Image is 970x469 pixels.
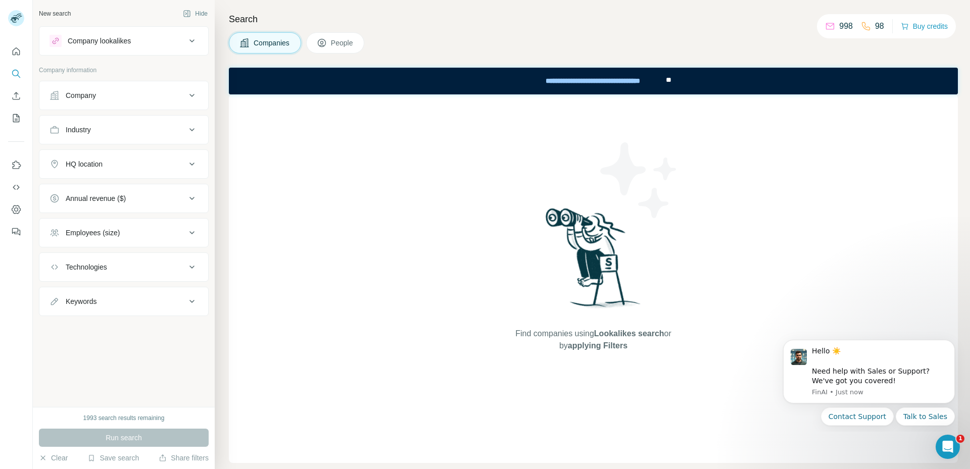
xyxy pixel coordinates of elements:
button: Annual revenue ($) [39,186,208,211]
button: Technologies [39,255,208,279]
div: Technologies [66,262,107,272]
button: Share filters [159,453,209,463]
button: Use Surfe on LinkedIn [8,156,24,174]
div: Industry [66,125,91,135]
button: Use Surfe API [8,178,24,196]
div: Company [66,90,96,100]
button: HQ location [39,152,208,176]
button: Quick start [8,42,24,61]
div: Company lookalikes [68,36,131,46]
span: Lookalikes search [594,329,664,338]
button: Clear [39,453,68,463]
button: Industry [39,118,208,142]
button: Save search [87,453,139,463]
div: Annual revenue ($) [66,193,126,203]
img: Surfe Illustration - Woman searching with binoculars [541,205,646,318]
button: My lists [8,109,24,127]
h4: Search [229,12,958,26]
div: Employees (size) [66,228,120,238]
span: 1 [956,435,964,443]
button: Feedback [8,223,24,241]
p: 998 [839,20,853,32]
p: Company information [39,66,209,75]
button: Hide [176,6,215,21]
button: Enrich CSV [8,87,24,105]
button: Search [8,65,24,83]
span: People [331,38,354,48]
span: Find companies using or by [512,328,674,352]
p: 98 [875,20,884,32]
button: Company lookalikes [39,29,208,53]
span: Companies [254,38,290,48]
button: Keywords [39,289,208,314]
div: New search [39,9,71,18]
button: Company [39,83,208,108]
iframe: Intercom live chat [936,435,960,459]
div: 1993 search results remaining [83,413,165,423]
iframe: Banner [229,68,958,94]
div: Keywords [66,296,96,306]
div: HQ location [66,159,103,169]
button: Buy credits [901,19,948,33]
span: applying Filters [568,341,627,350]
img: Surfe Illustration - Stars [594,135,685,226]
button: Employees (size) [39,221,208,245]
iframe: Intercom notifications message [768,331,970,432]
button: Dashboard [8,200,24,219]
